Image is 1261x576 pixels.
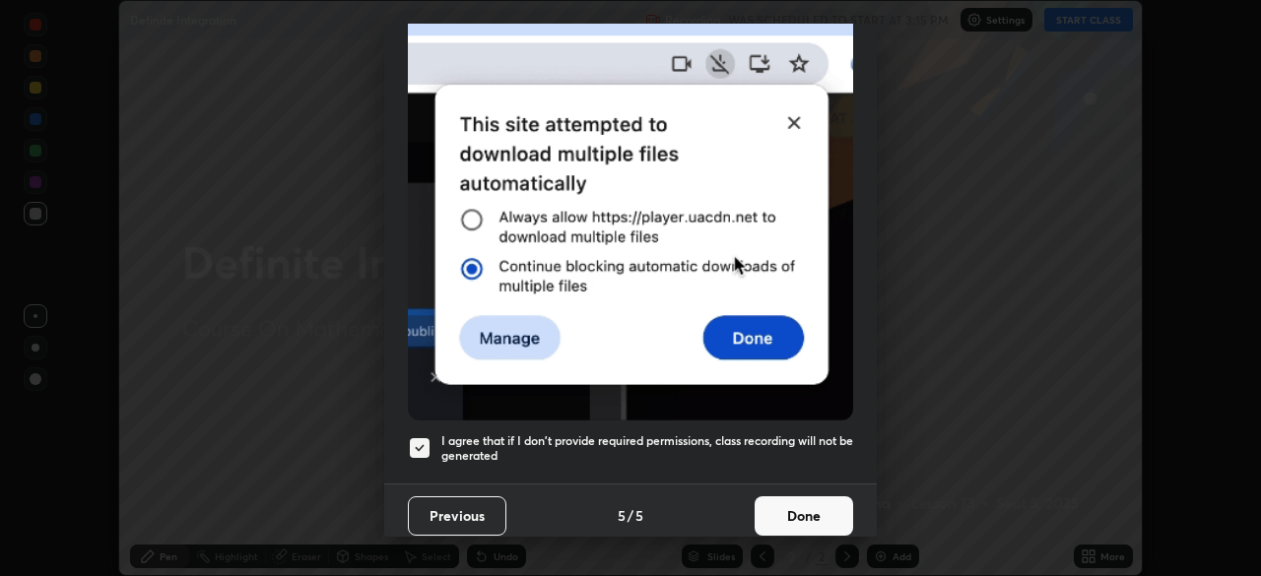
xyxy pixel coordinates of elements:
h4: 5 [618,505,626,526]
h4: 5 [635,505,643,526]
h4: / [628,505,633,526]
button: Done [755,496,853,536]
button: Previous [408,496,506,536]
h5: I agree that if I don't provide required permissions, class recording will not be generated [441,433,853,464]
